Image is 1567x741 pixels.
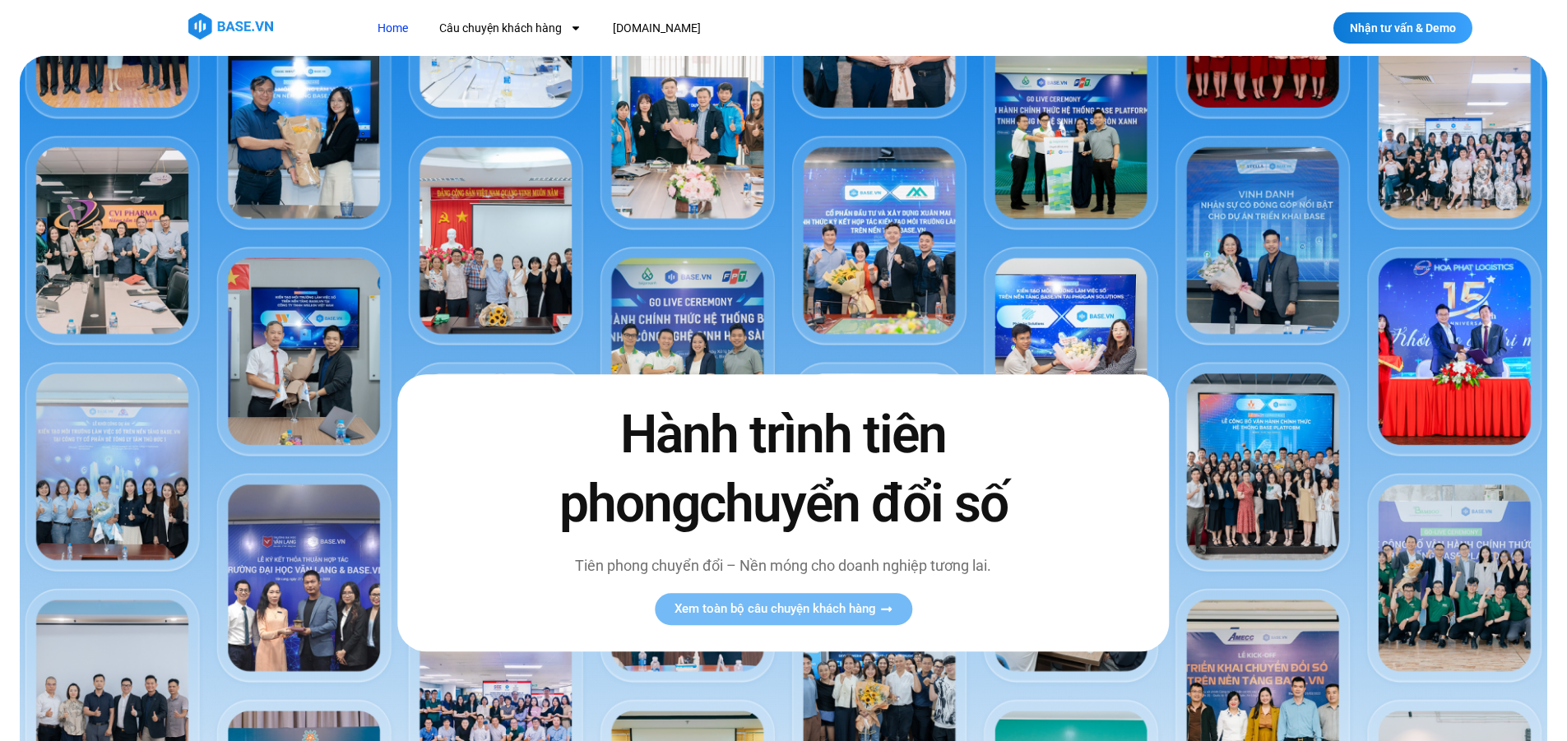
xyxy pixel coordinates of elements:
[365,13,1003,44] nav: Menu
[655,593,912,625] a: Xem toàn bộ câu chuyện khách hàng
[524,401,1042,538] h2: Hành trình tiên phong
[699,473,1008,535] span: chuyển đổi số
[1350,22,1456,34] span: Nhận tư vấn & Demo
[600,13,713,44] a: [DOMAIN_NAME]
[675,603,876,615] span: Xem toàn bộ câu chuyện khách hàng
[365,13,420,44] a: Home
[524,554,1042,577] p: Tiên phong chuyển đổi – Nền móng cho doanh nghiệp tương lai.
[427,13,594,44] a: Câu chuyện khách hàng
[1333,12,1472,44] a: Nhận tư vấn & Demo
